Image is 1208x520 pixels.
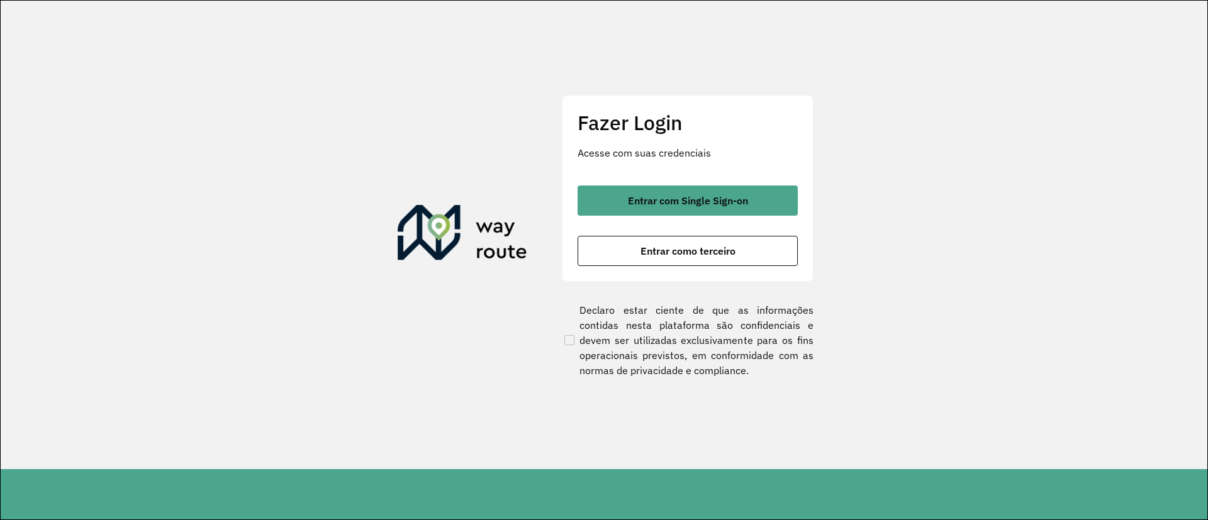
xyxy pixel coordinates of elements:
h2: Fazer Login [578,111,798,135]
span: Entrar com Single Sign-on [628,196,748,206]
span: Entrar como terceiro [640,246,735,256]
label: Declaro estar ciente de que as informações contidas nesta plataforma são confidenciais e devem se... [562,302,814,378]
button: button [578,236,798,266]
p: Acesse com suas credenciais [578,145,798,160]
img: Roteirizador AmbevTech [398,205,527,265]
button: button [578,185,798,216]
